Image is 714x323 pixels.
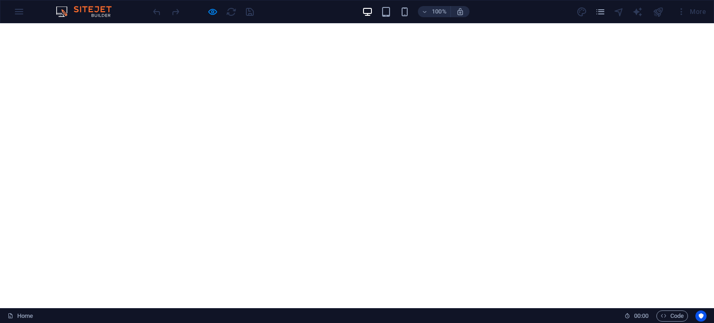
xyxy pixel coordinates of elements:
[53,6,123,17] img: Editor Logo
[661,310,684,322] span: Code
[656,310,688,322] button: Code
[634,310,648,322] span: 00 00
[641,312,642,319] span: :
[418,6,451,17] button: 100%
[456,7,464,16] i: On resize automatically adjust zoom level to fit chosen device.
[7,310,33,322] a: Click to cancel selection. Double-click to open Pages
[695,310,707,322] button: Usercentrics
[595,6,606,17] button: pages
[432,6,447,17] h6: 100%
